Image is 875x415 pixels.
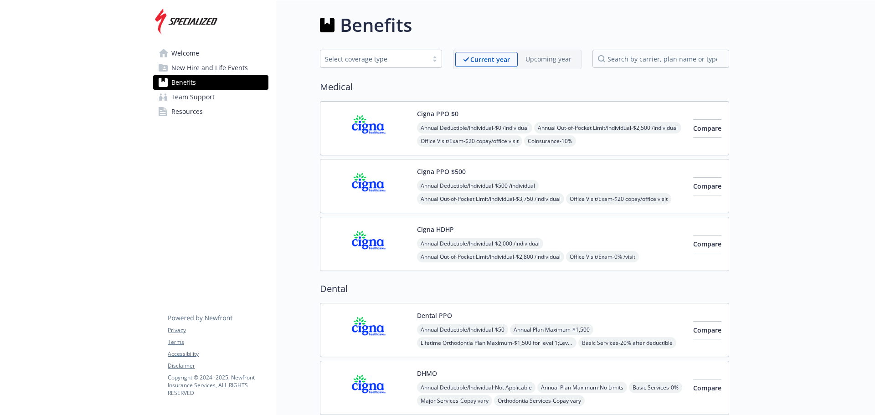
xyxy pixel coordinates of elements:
button: Cigna PPO $0 [417,109,458,118]
button: Compare [693,177,721,195]
span: Annual Deductible/Individual - $0 /individual [417,122,532,133]
img: CIGNA carrier logo [328,167,410,205]
button: Compare [693,235,721,253]
span: Compare [693,182,721,190]
p: Upcoming year [525,54,571,64]
span: Orthodontia Services - Copay vary [494,395,585,406]
a: Terms [168,338,268,346]
span: Coinsurance - 10% [524,135,576,147]
span: Resources [171,104,203,119]
span: Benefits [171,75,196,90]
button: DHMO [417,369,437,378]
span: Office Visit/Exam - $20 copay/office visit [566,193,671,205]
img: CIGNA carrier logo [328,225,410,263]
span: Office Visit/Exam - 0% /visit [566,251,639,262]
span: Basic Services - 20% after deductible [578,337,676,348]
span: Major Services - Copay vary [417,395,492,406]
span: Annual Deductible/Individual - Not Applicable [417,382,535,393]
button: Cigna HDHP [417,225,454,234]
a: Welcome [153,46,268,61]
h2: Dental [320,282,729,296]
h1: Benefits [340,11,412,39]
a: Benefits [153,75,268,90]
div: Select coverage type [325,54,423,64]
p: Copyright © 2024 - 2025 , Newfront Insurance Services, ALL RIGHTS RESERVED [168,374,268,397]
span: New Hire and Life Events [171,61,248,75]
span: Annual Out-of-Pocket Limit/Individual - $2,800 /individual [417,251,564,262]
span: Office Visit/Exam - $20 copay/office visit [417,135,522,147]
span: Compare [693,326,721,334]
span: Team Support [171,90,215,104]
button: Cigna PPO $500 [417,167,466,176]
span: Annual Deductible/Individual - $500 /individual [417,180,539,191]
span: Annual Deductible/Individual - $2,000 /individual [417,238,543,249]
span: Compare [693,124,721,133]
img: CIGNA carrier logo [328,311,410,349]
span: Annual Plan Maximum - $1,500 [510,324,593,335]
button: Compare [693,379,721,397]
span: Annual Out-of-Pocket Limit/Individual - $3,750 /individual [417,193,564,205]
span: Compare [693,384,721,392]
img: CIGNA carrier logo [328,109,410,148]
a: New Hire and Life Events [153,61,268,75]
input: search by carrier, plan name or type [592,50,729,68]
span: Annual Deductible/Individual - $50 [417,324,508,335]
h2: Medical [320,80,729,94]
a: Accessibility [168,350,268,358]
button: Compare [693,321,721,339]
span: Lifetime Orthodontia Plan Maximum - $1,500 for level 1;Level 2 $1,900; Level 3 $2,300; Level 4 $2... [417,337,576,348]
a: Disclaimer [168,362,268,370]
span: Basic Services - 0% [629,382,682,393]
span: Welcome [171,46,199,61]
span: Annual Out-of-Pocket Limit/Individual - $2,500 /individual [534,122,681,133]
span: Compare [693,240,721,248]
span: Upcoming year [518,52,579,67]
a: Resources [153,104,268,119]
span: Annual Plan Maximum - No Limits [537,382,627,393]
a: Privacy [168,326,268,334]
img: CIGNA carrier logo [328,369,410,407]
button: Dental PPO [417,311,452,320]
button: Compare [693,119,721,138]
a: Team Support [153,90,268,104]
p: Current year [470,55,510,64]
